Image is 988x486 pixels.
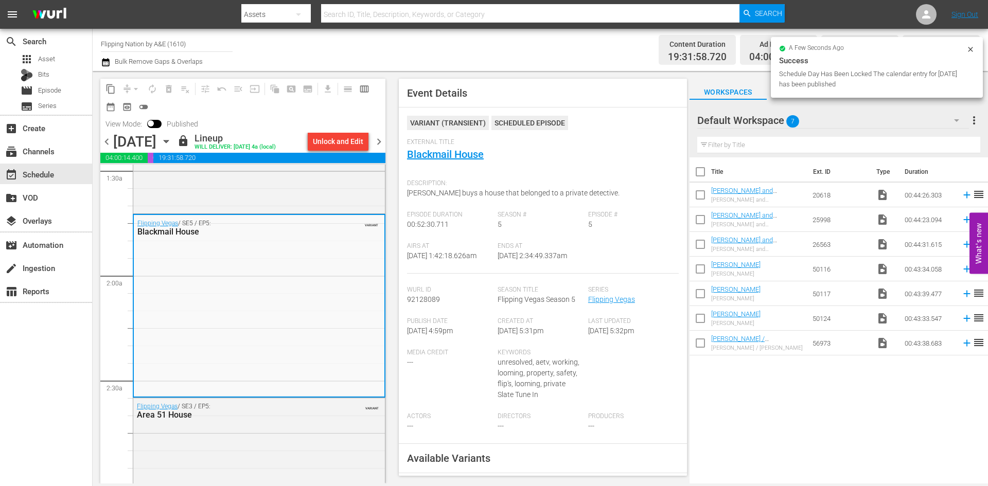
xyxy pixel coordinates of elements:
td: 26563 [808,232,872,257]
th: Duration [898,157,960,186]
span: View Mode: [100,120,147,128]
span: Video [876,189,889,201]
span: 19:31:58.720 [153,153,385,163]
span: --- [588,422,594,430]
span: Episode # [588,211,674,219]
span: 5 [498,220,502,228]
a: [PERSON_NAME] [711,285,761,293]
span: Series [21,100,33,113]
span: [DATE] 4:59pm [407,327,453,335]
td: 00:44:23.094 [901,207,957,232]
span: Video [876,287,889,300]
div: Lineup [195,133,276,144]
td: 50124 [808,306,872,331]
span: VARIANT [365,219,378,227]
span: Schedule [5,169,17,181]
svg: Add to Schedule [961,214,973,225]
span: Copy Lineup [102,81,119,97]
span: Loop Content [144,81,161,97]
svg: Add to Schedule [961,189,973,201]
span: Ingestion [5,262,17,275]
div: VARIANT ( TRANSIENT ) [407,116,489,130]
div: [PERSON_NAME] [711,271,761,277]
span: Directors [498,412,583,421]
div: [PERSON_NAME] and [PERSON_NAME] [711,246,804,253]
span: --- [498,422,504,430]
div: / SE3 / EP5: [137,403,331,420]
span: Asset [38,54,55,64]
span: Asset [21,53,33,65]
th: Type [870,157,898,186]
span: Series [38,101,57,111]
span: Actors [407,412,492,421]
div: Content Duration [668,37,727,51]
span: Flipping Vegas Season 5 [498,295,575,303]
span: Create [5,122,17,135]
td: 00:43:39.477 [901,281,957,306]
th: Ext. ID [807,157,870,186]
span: Search [755,4,782,23]
svg: Add to Schedule [961,313,973,324]
span: Wurl Id [407,286,492,294]
svg: Add to Schedule [961,263,973,275]
span: [DATE] 5:32pm [588,327,634,335]
td: 00:44:26.303 [901,183,957,207]
span: --- [407,358,413,366]
a: Flipping Vegas [137,220,178,227]
span: lock [177,135,189,147]
div: Blackmail House [137,227,330,237]
span: content_copy [105,84,116,94]
button: Search [739,4,785,23]
span: Airs At [407,242,492,250]
div: [PERSON_NAME] and [PERSON_NAME] [711,221,804,228]
a: Flipping Vegas [588,295,635,303]
td: 00:43:33.547 [901,306,957,331]
span: a few seconds ago [789,44,844,52]
div: Ad Duration [749,37,808,51]
span: Video [876,263,889,275]
button: Open Feedback Widget [969,212,988,274]
img: ans4CAIJ8jUAAAAAAAAAAAAAAAAAAAAAAAAgQb4GAAAAAAAAAAAAAAAAAAAAAAAAJMjXAAAAAAAAAAAAAAAAAAAAAAAAgAT5G... [25,3,74,27]
span: Video [876,312,889,325]
span: Video [876,213,889,226]
span: Created At [498,317,583,326]
span: Season Title [498,286,583,294]
span: reorder [973,287,985,299]
span: 00:27:51.044 [148,153,153,163]
span: more_vert [968,114,980,127]
span: [DATE] 1:42:18.626am [407,251,477,260]
span: Keywords [498,349,583,357]
span: 04:00:14.400 [749,51,808,63]
a: Blackmail House [407,148,484,160]
span: Episode [38,85,61,96]
span: Bulk Remove Gaps & Overlaps [113,58,203,65]
div: Default Workspace [697,106,969,135]
span: Episode [21,84,33,97]
span: Remove Gaps & Overlaps [119,81,144,97]
td: 00:43:34.058 [901,257,957,281]
span: Episode Duration [407,211,492,219]
span: Search [767,86,844,99]
button: Unlock and Edit [308,132,368,151]
span: 5 [588,220,592,228]
a: Flipping Vegas [137,403,178,410]
span: Series [588,286,674,294]
div: Unlock and Edit [313,132,363,151]
span: Search [5,35,17,48]
td: 25998 [808,207,872,232]
span: chevron_left [100,135,113,148]
span: menu [6,8,19,21]
span: Last Updated [588,317,674,326]
span: date_range_outlined [105,102,116,112]
svg: Add to Schedule [961,239,973,250]
a: [PERSON_NAME] [711,261,761,268]
div: Scheduled Episode [491,116,568,130]
span: Customize Events [193,79,214,99]
span: Description: [407,179,674,188]
span: Event Details [407,87,467,99]
div: [PERSON_NAME] and [PERSON_NAME] [711,196,804,203]
span: Video [876,238,889,250]
span: Media Credit [407,349,492,357]
div: / SE5 / EP5: [137,220,330,237]
span: Month Calendar View [102,99,119,115]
